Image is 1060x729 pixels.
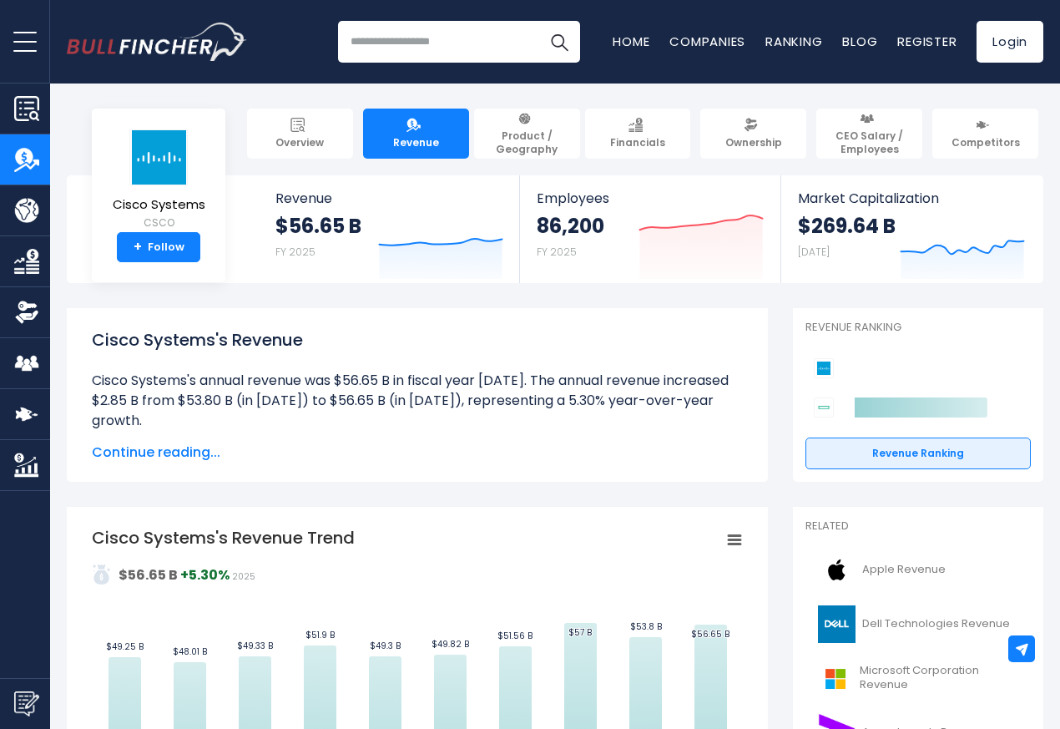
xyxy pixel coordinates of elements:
[92,327,743,352] h1: Cisco Systems's Revenue
[538,21,580,63] button: Search
[798,190,1025,206] span: Market Capitalization
[700,109,806,159] a: Ownership
[816,109,922,159] a: CEO Salary / Employees
[237,640,273,652] text: $49.33 B
[781,175,1042,283] a: Market Capitalization $269.64 B [DATE]
[119,565,178,585] strong: $56.65 B
[275,245,315,259] small: FY 2025
[630,620,662,633] text: $53.8 B
[363,109,469,159] a: Revenue
[370,640,401,652] text: $49.3 B
[92,371,743,431] li: Cisco Systems's annual revenue was $56.65 B in fiscal year [DATE]. The annual revenue increased $...
[259,175,520,283] a: Revenue $56.65 B FY 2025
[805,519,1031,534] p: Related
[537,245,577,259] small: FY 2025
[805,321,1031,335] p: Revenue Ranking
[305,629,335,641] text: $51.9 B
[275,213,361,239] strong: $56.65 B
[520,175,780,283] a: Employees 86,200 FY 2025
[568,626,592,639] text: $57 B
[798,213,896,239] strong: $269.64 B
[106,640,144,653] text: $49.25 B
[613,33,649,50] a: Home
[669,33,745,50] a: Companies
[815,605,857,643] img: DELL logo
[805,547,1031,593] a: Apple Revenue
[610,136,665,149] span: Financials
[497,630,533,642] text: $51.56 B
[585,109,691,159] a: Financials
[275,190,503,206] span: Revenue
[275,136,324,149] span: Overview
[482,129,573,155] span: Product / Geography
[815,551,857,589] img: AAPL logo
[180,565,230,585] strong: +5.30%
[537,190,763,206] span: Employees
[691,628,729,640] text: $56.65 B
[173,645,207,658] text: $48.01 B
[537,213,604,239] strong: 86,200
[432,638,469,651] text: $49.82 B
[92,443,743,463] span: Continue reading...
[14,300,39,325] img: Ownership
[842,33,877,50] a: Blog
[824,129,915,155] span: CEO Salary / Employees
[814,358,834,378] img: Cisco Systems competitors logo
[232,570,255,583] span: 2025
[805,438,1031,469] a: Revenue Ranking
[67,23,246,61] a: Go to homepage
[815,660,855,697] img: MSFT logo
[977,21,1043,63] a: Login
[92,526,355,549] tspan: Cisco Systems's Revenue Trend
[805,601,1031,647] a: Dell Technologies Revenue
[247,109,353,159] a: Overview
[113,198,205,212] span: Cisco Systems
[134,240,142,255] strong: +
[474,109,580,159] a: Product / Geography
[112,129,206,233] a: Cisco Systems CSCO
[67,23,247,61] img: Bullfincher logo
[765,33,822,50] a: Ranking
[814,397,834,418] img: Hewlett Packard Enterprise Company competitors logo
[932,109,1038,159] a: Competitors
[798,245,830,259] small: [DATE]
[805,656,1031,701] a: Microsoft Corporation Revenue
[393,136,439,149] span: Revenue
[897,33,957,50] a: Register
[725,136,782,149] span: Ownership
[113,215,205,230] small: CSCO
[92,564,112,585] img: addasd
[117,232,200,262] a: +Follow
[951,136,1020,149] span: Competitors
